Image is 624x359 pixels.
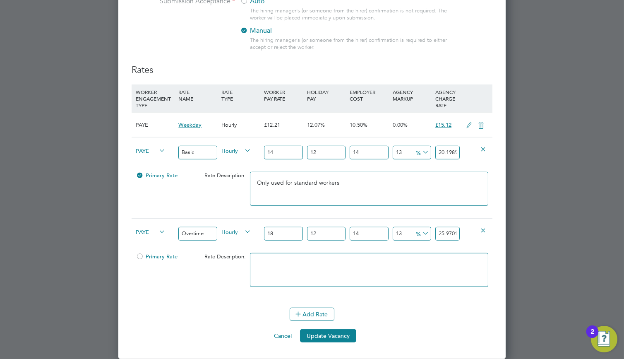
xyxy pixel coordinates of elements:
div: PAYE [134,113,176,137]
div: WORKER PAY RATE [262,84,305,106]
div: Hourly [219,113,262,137]
span: Primary Rate [136,253,178,260]
span: Primary Rate [136,172,178,179]
button: Open Resource Center, 2 new notifications [591,326,617,352]
button: Cancel [267,329,298,342]
span: 12.07% [307,121,325,128]
div: HOLIDAY PAY [305,84,348,106]
button: Update Vacancy [300,329,356,342]
span: % [413,147,430,157]
span: £15.12 [435,121,451,128]
label: Manual [240,27,343,35]
span: Hourly [221,146,251,155]
span: PAYE [136,146,166,155]
div: £12.21 [262,113,305,137]
div: AGENCY MARKUP [391,84,433,106]
span: PAYE [136,227,166,236]
div: WORKER ENGAGEMENT TYPE [134,84,176,113]
div: EMPLOYER COST [348,84,390,106]
div: AGENCY CHARGE RATE [433,84,462,113]
button: Add Rate [290,308,334,321]
span: 0.00% [393,121,408,128]
span: Weekday [178,121,202,128]
span: Rate Description: [204,253,246,260]
div: RATE NAME [176,84,219,106]
span: Rate Description: [204,172,246,179]
span: Hourly [221,227,251,236]
div: The hiring manager's (or someone from the hirer) confirmation is not required. The worker will be... [250,7,451,22]
div: RATE TYPE [219,84,262,106]
h3: Rates [132,64,492,76]
span: % [413,229,430,238]
div: The hiring manager's (or someone from the hirer) confirmation is required to either accept or rej... [250,37,451,51]
span: 10.50% [350,121,367,128]
div: 2 [590,332,594,342]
